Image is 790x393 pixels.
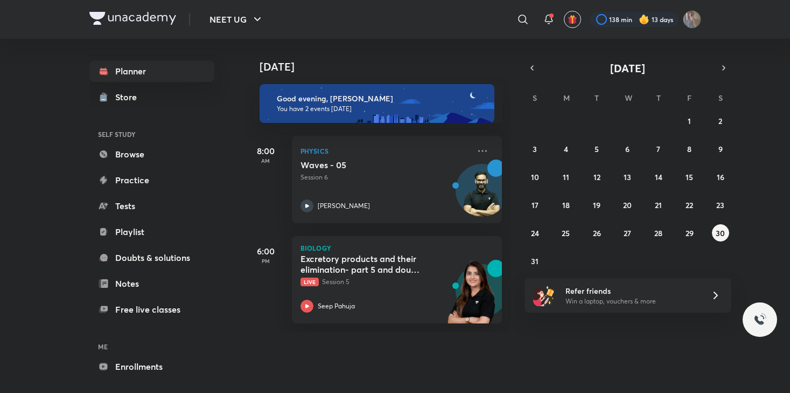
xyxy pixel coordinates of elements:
button: August 21, 2025 [650,196,667,213]
abbr: August 25, 2025 [562,228,570,238]
abbr: August 14, 2025 [655,172,662,182]
h6: ME [89,337,214,356]
button: August 24, 2025 [526,224,543,242]
p: Biology [300,245,493,251]
button: August 25, 2025 [557,224,575,242]
abbr: Tuesday [595,93,599,103]
img: avatar [568,15,577,24]
button: August 11, 2025 [557,168,575,185]
abbr: August 19, 2025 [593,200,600,210]
button: August 29, 2025 [681,224,698,242]
abbr: August 3, 2025 [533,144,537,154]
button: August 2, 2025 [712,112,729,129]
button: August 20, 2025 [619,196,636,213]
abbr: August 18, 2025 [562,200,570,210]
h6: Refer friends [565,285,698,297]
abbr: August 10, 2025 [531,172,539,182]
button: August 4, 2025 [557,140,575,157]
p: Session 6 [300,173,470,182]
p: You have 2 events [DATE] [277,105,485,113]
p: Win a laptop, vouchers & more [565,297,698,306]
abbr: August 26, 2025 [593,228,601,238]
h6: SELF STUDY [89,125,214,143]
abbr: August 2, 2025 [718,116,722,126]
abbr: August 27, 2025 [624,228,631,238]
p: Physics [300,144,470,157]
img: streak [639,14,649,25]
abbr: August 22, 2025 [686,200,693,210]
button: August 18, 2025 [557,196,575,213]
button: August 14, 2025 [650,168,667,185]
a: Practice [89,169,214,191]
button: August 22, 2025 [681,196,698,213]
abbr: August 30, 2025 [716,228,725,238]
button: August 27, 2025 [619,224,636,242]
button: August 31, 2025 [526,252,543,270]
a: Tests [89,195,214,217]
abbr: August 28, 2025 [654,228,662,238]
p: [PERSON_NAME] [318,201,370,211]
abbr: August 4, 2025 [564,144,568,154]
p: AM [244,157,288,164]
a: Playlist [89,221,214,243]
abbr: August 31, 2025 [531,256,539,266]
abbr: Friday [687,93,691,103]
a: Free live classes [89,299,214,320]
abbr: August 5, 2025 [595,144,599,154]
button: August 7, 2025 [650,140,667,157]
button: August 30, 2025 [712,224,729,242]
abbr: Monday [563,93,570,103]
h4: [DATE] [260,60,513,73]
h6: Good evening, [PERSON_NAME] [277,94,485,104]
abbr: August 8, 2025 [687,144,691,154]
button: August 13, 2025 [619,168,636,185]
div: Store [115,91,143,104]
abbr: Sunday [533,93,537,103]
h5: 6:00 [244,245,288,258]
button: avatar [564,11,581,28]
button: August 8, 2025 [681,140,698,157]
img: evening [260,84,494,123]
span: [DATE] [610,61,645,75]
abbr: Saturday [718,93,723,103]
img: Avatar [456,170,508,222]
abbr: August 24, 2025 [531,228,539,238]
button: August 3, 2025 [526,140,543,157]
p: Session 5 [300,277,470,287]
img: unacademy [443,260,502,334]
abbr: August 6, 2025 [625,144,630,154]
a: Store [89,86,214,108]
img: Company Logo [89,12,176,25]
a: Company Logo [89,12,176,27]
button: August 12, 2025 [588,168,605,185]
img: shubhanshu yadav [683,10,701,29]
a: Doubts & solutions [89,247,214,268]
a: Planner [89,60,214,82]
h5: 8:00 [244,144,288,157]
button: August 9, 2025 [712,140,729,157]
img: referral [533,285,555,306]
button: August 23, 2025 [712,196,729,213]
button: [DATE] [540,60,716,75]
abbr: Wednesday [625,93,632,103]
img: ttu [753,313,766,326]
abbr: August 21, 2025 [655,200,662,210]
h5: Waves - 05 [300,160,435,170]
button: August 1, 2025 [681,112,698,129]
p: PM [244,258,288,264]
abbr: August 17, 2025 [532,200,539,210]
abbr: August 23, 2025 [716,200,724,210]
button: August 15, 2025 [681,168,698,185]
p: Seep Pahuja [318,301,355,311]
button: August 5, 2025 [588,140,605,157]
a: Browse [89,143,214,165]
abbr: August 29, 2025 [686,228,694,238]
abbr: August 20, 2025 [623,200,632,210]
abbr: August 12, 2025 [593,172,600,182]
abbr: August 15, 2025 [686,172,693,182]
button: August 17, 2025 [526,196,543,213]
button: August 28, 2025 [650,224,667,242]
abbr: August 7, 2025 [656,144,660,154]
button: NEET UG [203,9,270,30]
button: August 19, 2025 [588,196,605,213]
